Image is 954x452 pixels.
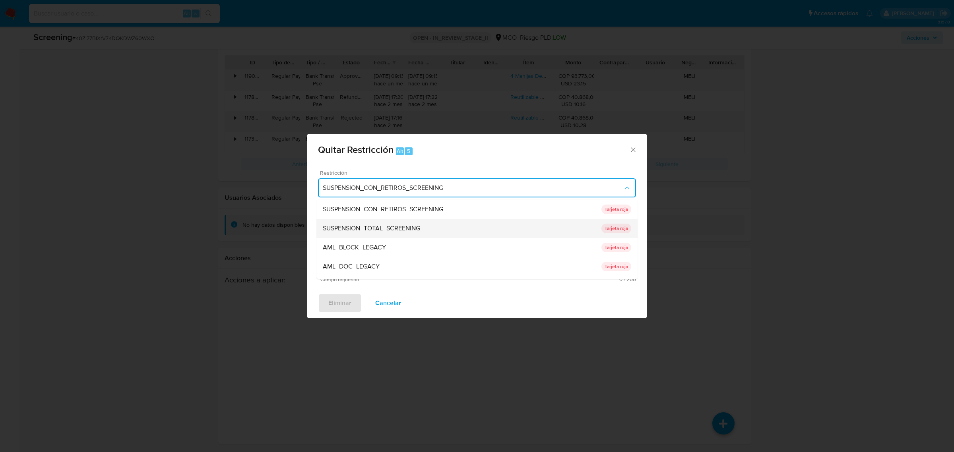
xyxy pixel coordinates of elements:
button: Restriction [318,178,636,197]
button: Cerrar ventana [629,146,636,153]
span: Campo requerido [320,277,478,282]
span: Restricción [320,170,638,176]
span: SUSPENSION_CON_RETIROS_SCREENING [323,205,443,213]
span: SUSPENSION_TOTAL_SCREENING [323,224,420,232]
p: Tarjeta roja [601,223,631,233]
span: 5 [407,147,410,155]
span: Alt [397,147,403,155]
span: AML_BLOCK_LEGACY [323,243,386,251]
span: Cancelar [375,294,401,312]
p: Tarjeta roja [601,204,631,214]
span: AML_DOC_LEGACY [323,262,380,270]
button: Cancelar [365,294,411,313]
p: Tarjeta roja [601,261,631,271]
span: Máximo 200 caracteres [478,277,636,282]
ul: Restriction [316,199,638,352]
span: SUSPENSION_CON_RETIROS_SCREENING [323,184,623,192]
p: Tarjeta roja [601,242,631,252]
span: Quitar Restricción [318,143,394,156]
